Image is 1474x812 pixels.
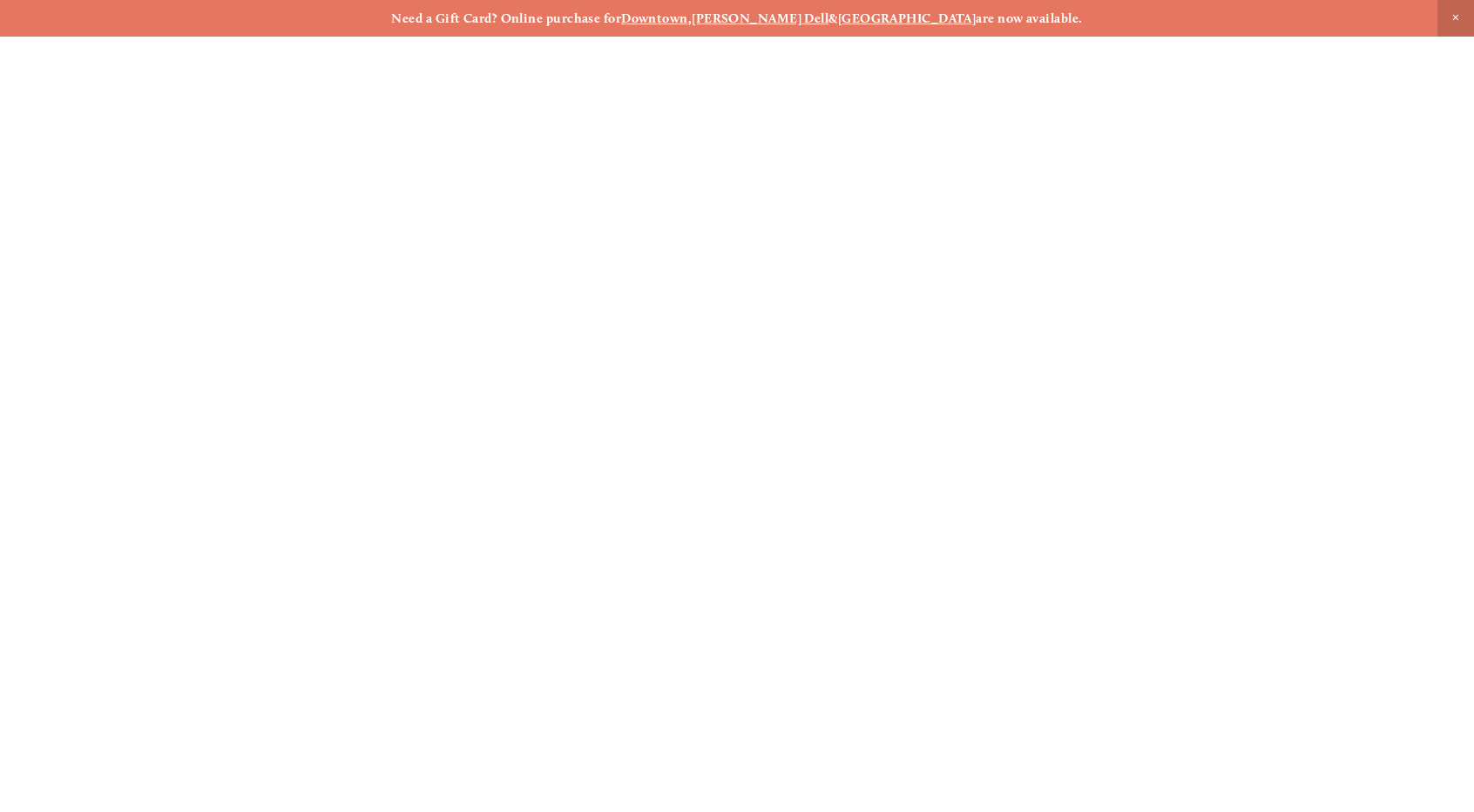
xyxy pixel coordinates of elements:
[692,10,828,26] a: [PERSON_NAME] Dell
[621,10,688,26] a: Downtown
[838,10,977,26] a: [GEOGRAPHIC_DATA]
[976,10,1082,26] strong: are now available.
[828,10,837,26] strong: &
[688,10,692,26] strong: ,
[391,10,621,26] strong: Need a Gift Card? Online purchase for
